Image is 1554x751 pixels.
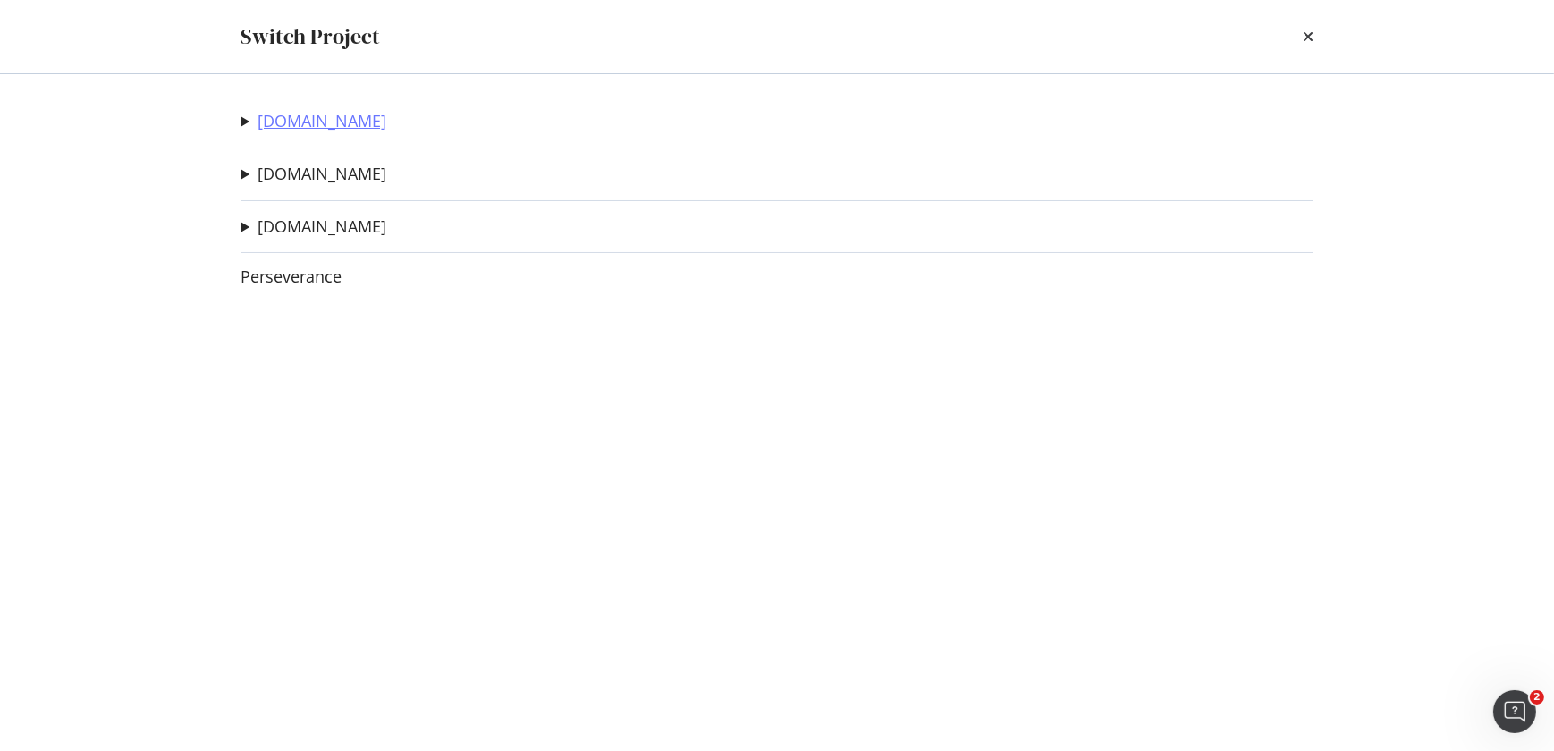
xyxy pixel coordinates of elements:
[241,110,386,133] summary: [DOMAIN_NAME]
[258,112,386,131] a: [DOMAIN_NAME]
[241,215,386,239] summary: [DOMAIN_NAME]
[1530,690,1544,705] span: 2
[1303,21,1313,52] div: times
[241,163,386,186] summary: [DOMAIN_NAME]
[1493,690,1536,733] iframe: Intercom live chat
[241,267,342,286] a: Perseverance
[241,21,380,52] div: Switch Project
[258,217,386,236] a: [DOMAIN_NAME]
[258,165,386,183] a: [DOMAIN_NAME]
